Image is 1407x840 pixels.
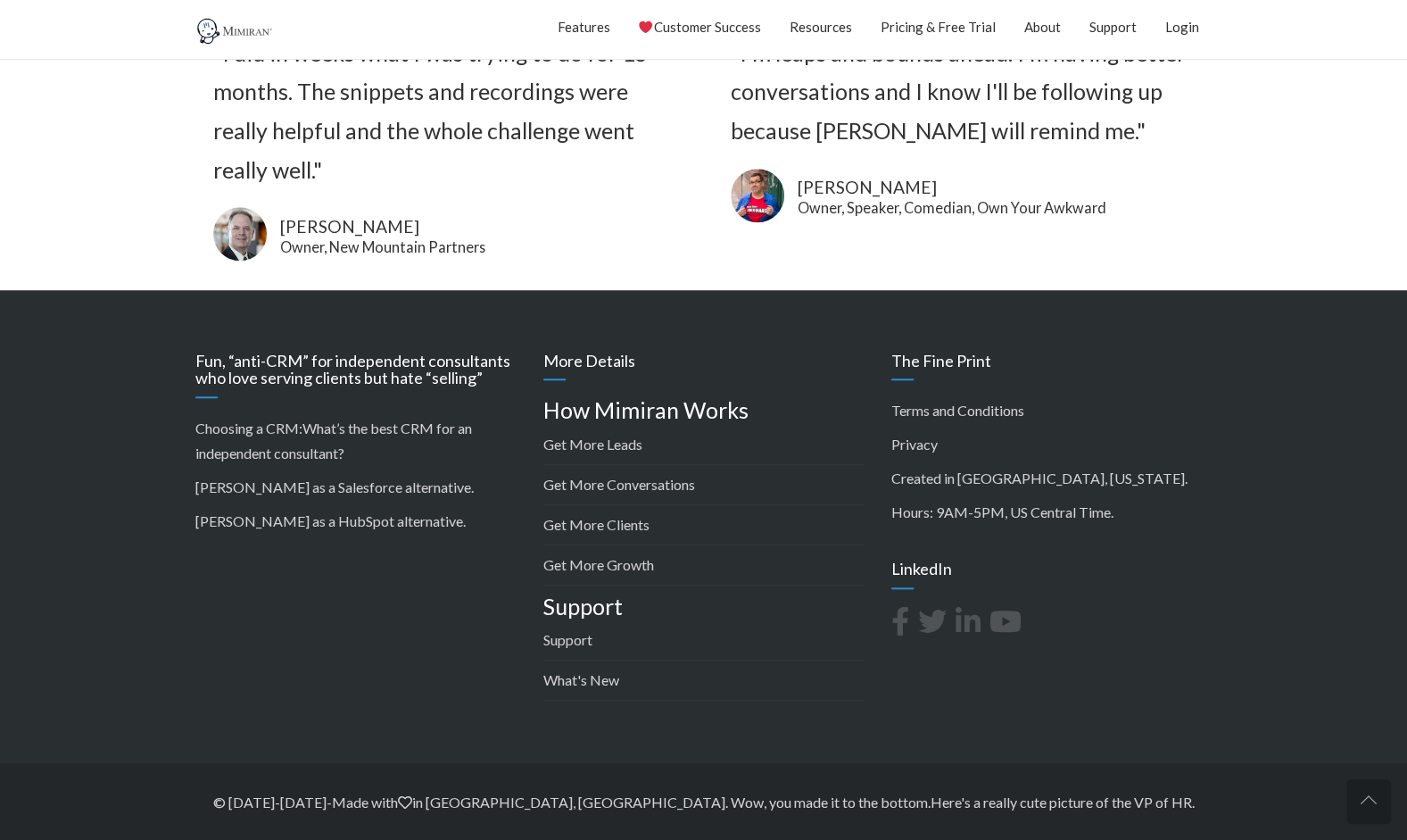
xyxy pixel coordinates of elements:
h3: LinkedIn [891,561,1213,589]
span: Made with in [GEOGRAPHIC_DATA], [GEOGRAPHIC_DATA]. Wow, you made it to the bottom. . [332,794,1195,811]
a: Get More Conversations [543,476,695,493]
a: Get More Growth [543,556,654,573]
p: Choosing a CRM: [195,416,517,466]
a: Customer Success [638,4,760,49]
a: Privacy [891,436,938,453]
a: What’s the best CRM for an independent consultant? [195,420,472,462]
a: Features [557,4,609,49]
p: . [195,475,517,500]
h4: Support [543,595,865,620]
img: ❤️ [639,21,652,34]
p: . [195,509,517,534]
a: Support [1089,4,1137,49]
a: Pricing & Free Trial [881,4,996,49]
img: Rod Nyberg [213,207,267,261]
a: [PERSON_NAME] as a HubSpot alternative [195,512,463,529]
a: Login [1165,4,1199,49]
img: Andy Vargo [731,169,784,222]
div: Owner, Speaker, Comedian, Own Your Awkward [798,201,1106,215]
a: Terms and Conditions [891,402,1024,419]
a: Get More Clients [543,516,650,533]
img: Mimiran CRM [195,18,276,45]
a: Get More Leads [543,436,642,453]
a: [PERSON_NAME] as a Salesforce alternative [195,478,471,495]
div: [PERSON_NAME] [798,175,1106,201]
div: "I did in weeks what I was trying to do for 18 months. The snippets and recordings were really he... [213,34,677,190]
h3: The Fine Print [891,353,1213,381]
h4: How Mimiran Works [543,398,865,423]
div: "I'm leaps and bounds ahead. I'm having better conversations and I know I'll be following up beca... [731,34,1195,151]
span: © [DATE]-[DATE] [213,794,327,811]
p: Hours: 9AM-5PM, US Central Time. [891,500,1213,525]
a: Resources [790,4,852,49]
p: - [195,790,1213,815]
a: Here's a really cute picture of the VP of HR [931,794,1192,811]
h3: Fun, “anti-CRM” for independent consultants who love serving clients but hate “selling” [195,353,517,399]
a: About [1024,4,1061,49]
div: [PERSON_NAME] [280,214,485,240]
p: Created in [GEOGRAPHIC_DATA], [US_STATE]. [891,466,1213,491]
div: Owner, New Mountain Partners [280,240,485,254]
h3: More Details [543,353,865,381]
a: Support [543,631,592,648]
a: What's New [543,671,619,688]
